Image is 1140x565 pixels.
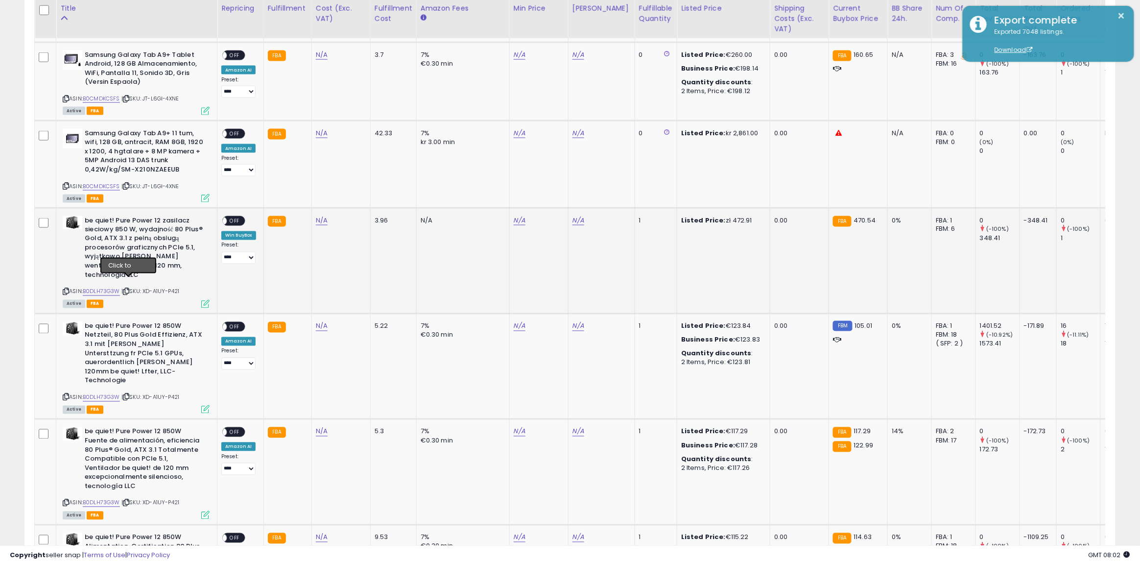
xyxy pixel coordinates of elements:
small: FBA [833,50,851,61]
div: 5.3 [375,427,409,436]
a: Terms of Use [84,550,125,560]
small: (-100%) [986,225,1009,233]
div: kr 2,861.00 [681,129,762,138]
div: FBM: 16 [936,59,968,68]
div: 0 [1061,533,1100,542]
div: Title [60,3,213,14]
div: -171.89 [1024,322,1049,331]
div: BB Share 24h. [892,3,927,24]
span: All listings currently available for purchase on Amazon [63,107,85,115]
div: Amazon AI [221,442,256,451]
b: be quiet! Pure Power 12 850W Netzteil, 80 Plus Gold Effizienz, ATX 3.1 mit [PERSON_NAME] Unterstt... [85,322,204,388]
img: 41DfL7-87JL._SL40_.jpg [63,322,82,335]
a: N/A [572,128,584,138]
div: 0% [892,322,924,331]
div: 1 [1061,68,1100,77]
div: 0 [980,533,1020,542]
div: zł 472.91 [681,216,762,225]
div: 7% [421,533,502,542]
div: 2 Items, Price: €117.26 [681,464,762,473]
a: B0DLH73G3W [83,499,120,507]
div: 7% [421,129,502,138]
div: 1 [1061,234,1100,243]
div: 1401.52 [980,322,1020,331]
span: | SKU: XD-A1UY-P421 [121,288,179,295]
div: -1109.25 [1024,533,1049,542]
div: 1 [639,533,669,542]
div: 163.76 [980,68,1020,77]
div: FBM: 18 [936,331,968,340]
div: Listed Price [681,3,766,14]
div: 0 [1061,216,1100,225]
div: : [681,455,762,464]
div: 7% [421,322,502,331]
div: 1 [639,322,669,331]
div: Preset: [221,348,256,370]
span: FBA [87,406,103,414]
div: [PERSON_NAME] [572,3,631,14]
div: 3.96 [375,216,409,225]
a: Privacy Policy [127,550,170,560]
div: 1 [639,216,669,225]
div: kr 3.00 min [421,138,502,147]
b: Samsung Galaxy Tab A9+ Tablet Android, 128 GB Almacenamiento, WiFi, Pantalla 11, Sonido 3D, Gris ... [85,50,204,89]
div: ASIN: [63,216,210,307]
div: 348.41 [980,234,1020,243]
div: 0 [639,129,669,138]
a: N/A [572,216,584,225]
div: 0 [980,147,1020,155]
a: B0CMDKCSFS [83,182,120,191]
div: seller snap | | [10,551,170,560]
div: 0.00 [774,427,821,436]
span: 2025-10-8 08:02 GMT [1089,550,1130,560]
img: 41DfL7-87JL._SL40_.jpg [63,533,82,546]
small: (0%) [1061,138,1074,146]
div: 42.33 [375,129,409,138]
div: N/A [421,216,502,225]
div: Fulfillment Cost [375,3,412,24]
div: N/A [892,129,924,138]
span: OFF [227,428,242,437]
a: B0DLH73G3W [83,288,120,296]
div: Exported 7048 listings. [987,27,1127,55]
div: Amazon AI [221,144,256,153]
div: FBA: 1 [936,533,968,542]
div: : [681,78,762,87]
div: Ordered Items [1061,3,1096,24]
span: All listings currently available for purchase on Amazon [63,406,85,414]
b: Business Price: [681,335,735,344]
div: Preset: [221,76,256,98]
div: 3.7 [375,50,409,59]
div: Amazon AI [221,66,256,74]
div: €260.00 [681,50,762,59]
b: Business Price: [681,64,735,73]
img: 31wzDF83TCL._SL40_.jpg [63,50,82,70]
div: -172.73 [1024,427,1049,436]
a: Download [995,46,1033,54]
small: (-100%) [1067,437,1090,445]
div: 0.00 [774,50,821,59]
a: N/A [316,216,328,225]
a: N/A [572,321,584,331]
div: €123.83 [681,336,762,344]
div: Preset: [221,155,256,177]
small: (0%) [980,138,994,146]
small: (-100%) [1067,60,1090,68]
div: ASIN: [63,322,210,413]
div: FBA: 0 [936,129,968,138]
div: 0.00 [774,322,821,331]
a: B0CMDKCSFS [83,95,120,103]
span: All listings currently available for purchase on Amazon [63,195,85,203]
div: FBA: 1 [936,322,968,331]
a: N/A [514,128,525,138]
strong: Copyright [10,550,46,560]
b: Quantity discounts [681,455,752,464]
div: €115.22 [681,533,762,542]
img: 41DfL7-87JL._SL40_.jpg [63,216,82,229]
small: FBA [268,427,286,438]
b: Listed Price: [681,216,726,225]
small: FBA [268,129,286,140]
a: B0DLH73G3W [83,393,120,402]
small: FBA [833,533,851,544]
span: 114.63 [854,533,872,542]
